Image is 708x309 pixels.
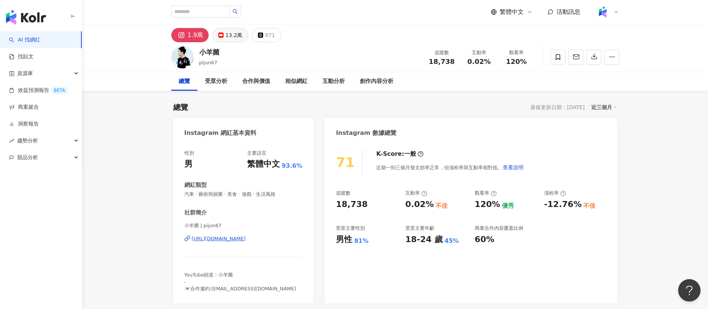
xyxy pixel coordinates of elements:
div: 優秀 [502,202,514,210]
div: 相似網紅 [285,77,308,86]
a: 效益預測報告BETA [9,87,68,94]
div: 受眾主要性別 [336,225,365,232]
div: 不佳 [436,202,447,210]
span: 汽車 · 藝術與娛樂 · 美食 · 遊戲 · 生活風格 [184,191,303,198]
div: 觀看率 [502,49,531,56]
div: 社群簡介 [184,209,207,217]
div: 45% [445,237,459,245]
span: 趨勢分析 [17,132,38,149]
div: 71 [336,155,355,170]
a: 商案媒合 [9,103,39,111]
div: 1.9萬 [188,30,203,40]
div: 13.2萬 [225,30,242,40]
div: 追蹤數 [336,190,350,197]
div: 0.02% [405,199,434,210]
span: YouTube頻道：小羊菌 - 💌合作邀約:[EMAIL_ADDRESS][DOMAIN_NAME] [184,272,296,291]
a: searchAI 找網紅 [9,36,40,44]
span: 120% [506,58,527,65]
button: 查看說明 [502,160,524,175]
span: 93.6% [282,162,303,170]
div: 18,738 [336,199,368,210]
div: 繁體中文 [247,158,280,170]
div: 漲粉率 [544,190,566,197]
div: 互動率 [405,190,427,197]
div: 總覽 [173,102,188,112]
button: 13.2萬 [212,28,248,42]
span: rise [9,138,14,143]
div: 小羊菌 [199,47,219,57]
div: 男 [184,158,193,170]
div: 合作與價值 [242,77,270,86]
img: KOL Avatar [171,46,194,68]
button: 871 [252,28,281,42]
div: 互動分析 [322,77,345,86]
div: 受眾主要年齡 [405,225,434,232]
span: 競品分析 [17,149,38,166]
div: 最後更新日期：[DATE] [530,104,584,110]
div: -12.76% [544,199,582,210]
div: 網紅類型 [184,181,207,189]
a: 洞察報告 [9,120,39,128]
span: pijun67 [199,60,218,65]
div: K-Score : [376,150,424,158]
div: 性別 [184,150,194,157]
div: Instagram 網紅基本資料 [184,129,257,137]
div: 商業合作內容覆蓋比例 [475,225,523,232]
span: 查看說明 [503,164,524,170]
button: 1.9萬 [171,28,209,42]
div: 近期一到三個月發文頻率正常，但漲粉率與互動率相對低。 [376,160,524,175]
div: 觀看率 [475,190,497,197]
img: logo [6,10,46,25]
div: 81% [354,237,368,245]
div: 主要語言 [247,150,266,157]
div: 男性 [336,234,352,245]
span: 活動訊息 [556,8,580,15]
div: Instagram 數據總覽 [336,129,396,137]
div: 871 [265,30,275,40]
span: 0.02% [467,58,490,65]
iframe: Help Scout Beacon - Open [678,279,701,302]
div: 不佳 [583,202,595,210]
div: 創作內容分析 [360,77,393,86]
div: 18-24 歲 [405,234,443,245]
span: search [233,9,238,14]
span: 繁體中文 [500,8,524,16]
span: 小羊菌 | pijun67 [184,222,303,229]
img: Kolr%20app%20icon%20%281%29.png [596,5,610,19]
div: 受眾分析 [205,77,227,86]
span: 資源庫 [17,65,33,82]
div: 一般 [404,150,416,158]
a: [URL][DOMAIN_NAME] [184,235,303,242]
div: 60% [475,234,495,245]
div: 近三個月 [591,102,617,112]
div: 追蹤數 [428,49,456,56]
div: 120% [475,199,500,210]
div: 互動率 [465,49,493,56]
span: 18,738 [429,58,455,65]
div: [URL][DOMAIN_NAME] [192,235,246,242]
div: 總覽 [179,77,190,86]
a: 找貼文 [9,53,34,61]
